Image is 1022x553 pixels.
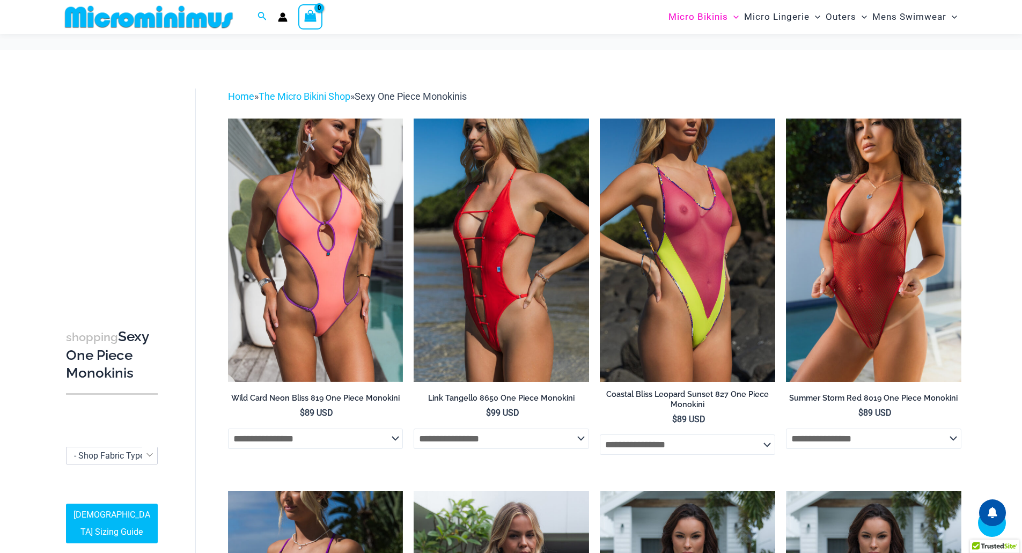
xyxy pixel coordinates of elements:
h2: Link Tangello 8650 One Piece Monokini [414,393,589,403]
img: Link Tangello 8650 One Piece Monokini 11 [414,119,589,381]
a: Link Tangello 8650 One Piece Monokini 11Link Tangello 8650 One Piece Monokini 12Link Tangello 865... [414,119,589,381]
a: Micro BikinisMenu ToggleMenu Toggle [666,3,741,31]
a: Account icon link [278,12,288,22]
span: $ [300,408,305,418]
h2: Summer Storm Red 8019 One Piece Monokini [786,393,961,403]
span: Mens Swimwear [872,3,946,31]
img: Coastal Bliss Leopard Sunset 827 One Piece Monokini 06 [600,119,775,381]
span: Menu Toggle [946,3,957,31]
a: Micro LingerieMenu ToggleMenu Toggle [741,3,823,31]
span: Micro Lingerie [744,3,810,31]
span: $ [858,408,863,418]
img: Wild Card Neon Bliss 819 One Piece 04 [228,119,403,381]
h3: Sexy One Piece Monokinis [66,328,158,382]
a: Mens SwimwearMenu ToggleMenu Toggle [870,3,960,31]
span: - Shop Fabric Type [74,451,144,461]
h2: Wild Card Neon Bliss 819 One Piece Monokini [228,393,403,403]
a: Coastal Bliss Leopard Sunset 827 One Piece Monokini [600,389,775,414]
a: The Micro Bikini Shop [259,91,350,102]
a: OutersMenu ToggleMenu Toggle [823,3,870,31]
span: Menu Toggle [856,3,867,31]
span: Sexy One Piece Monokinis [355,91,467,102]
a: Coastal Bliss Leopard Sunset 827 One Piece Monokini 06Coastal Bliss Leopard Sunset 827 One Piece ... [600,119,775,381]
bdi: 89 USD [672,414,705,424]
a: Wild Card Neon Bliss 819 One Piece Monokini [228,393,403,407]
bdi: 99 USD [486,408,519,418]
span: - Shop Fabric Type [66,447,158,464]
nav: Site Navigation [664,2,962,32]
span: Menu Toggle [810,3,820,31]
a: View Shopping Cart, empty [298,4,323,29]
a: Wild Card Neon Bliss 819 One Piece 04Wild Card Neon Bliss 819 One Piece 05Wild Card Neon Bliss 81... [228,119,403,381]
bdi: 89 USD [858,408,892,418]
a: Summer Storm Red 8019 One Piece Monokini [786,393,961,407]
span: Micro Bikinis [668,3,728,31]
span: » » [228,91,467,102]
a: Search icon link [258,10,267,24]
iframe: TrustedSite Certified [66,80,163,294]
bdi: 89 USD [300,408,333,418]
h2: Coastal Bliss Leopard Sunset 827 One Piece Monokini [600,389,775,409]
img: Summer Storm Red 8019 One Piece 04 [786,119,961,381]
span: Menu Toggle [728,3,739,31]
span: - Shop Fabric Type [67,447,157,464]
a: Link Tangello 8650 One Piece Monokini [414,393,589,407]
span: $ [672,414,677,424]
img: MM SHOP LOGO FLAT [61,5,237,29]
a: Home [228,91,254,102]
span: shopping [66,330,118,344]
a: [DEMOGRAPHIC_DATA] Sizing Guide [66,504,158,543]
a: Summer Storm Red 8019 One Piece 04Summer Storm Red 8019 One Piece 03Summer Storm Red 8019 One Pie... [786,119,961,381]
span: Outers [826,3,856,31]
span: $ [486,408,491,418]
